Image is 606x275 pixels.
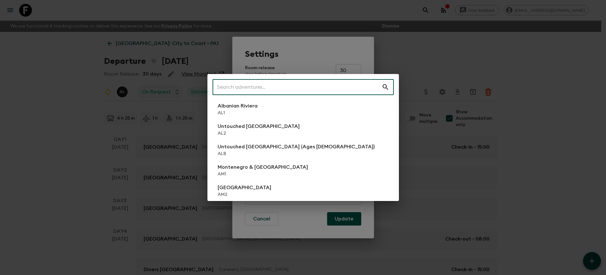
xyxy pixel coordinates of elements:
[218,123,300,130] p: Untouched [GEOGRAPHIC_DATA]
[218,163,308,171] p: Montenegro & [GEOGRAPHIC_DATA]
[218,191,271,198] p: AM2
[218,151,375,157] p: ALB
[218,171,308,177] p: AM1
[218,110,258,116] p: AL1
[213,78,382,96] input: Search adventures...
[218,102,258,110] p: Albanian Riviera
[218,130,300,137] p: AL2
[218,184,271,191] p: [GEOGRAPHIC_DATA]
[218,143,375,151] p: Untouched [GEOGRAPHIC_DATA] (Ages [DEMOGRAPHIC_DATA])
